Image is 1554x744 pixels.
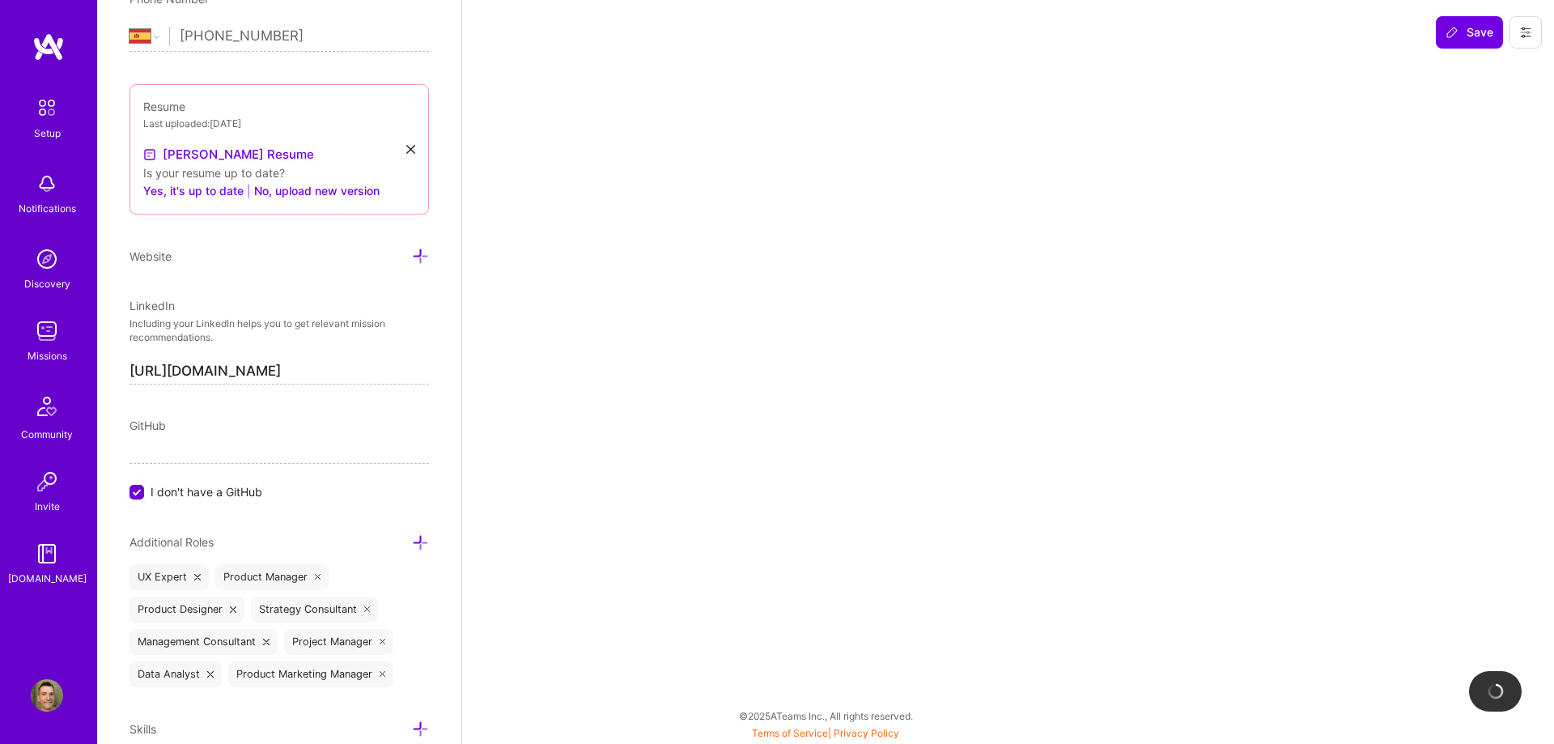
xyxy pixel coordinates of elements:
div: Is your resume up to date? [143,164,415,181]
div: Discovery [24,275,70,292]
div: Product Manager [215,564,329,590]
a: [PERSON_NAME] Resume [143,145,314,164]
img: Resume [143,148,156,161]
div: © 2025 ATeams Inc., All rights reserved. [97,695,1554,736]
input: +1 (000) 000-0000 [180,13,429,60]
div: Strategy Consultant [251,597,379,623]
a: Privacy Policy [834,727,899,739]
div: Last uploaded: [DATE] [143,115,415,132]
button: Yes, it's up to date [143,181,244,201]
div: Setup [34,125,61,142]
img: Community [28,387,66,426]
img: setup [30,91,64,125]
div: UX Expert [129,564,209,590]
span: GitHub [129,419,166,432]
div: Product Marketing Manager [228,661,394,687]
i: icon Close [380,671,386,678]
img: teamwork [31,315,63,347]
span: Additional Roles [129,535,214,549]
a: Terms of Service [752,727,828,739]
i: icon Close [207,671,214,678]
span: Skills [129,722,156,736]
img: guide book [31,538,63,570]
div: Missions [28,347,67,364]
span: Website [129,249,172,263]
span: Save [1446,24,1493,40]
span: Resume [143,100,185,113]
i: icon Close [380,639,386,645]
i: icon Close [315,574,321,580]
span: | [247,182,251,199]
i: icon Close [263,639,270,645]
div: Product Designer [129,597,244,623]
i: icon Close [230,606,236,613]
img: bell [31,168,63,200]
div: Data Analyst [129,661,222,687]
div: [DOMAIN_NAME] [8,570,87,587]
span: | [752,727,899,739]
span: LinkedIn [129,299,175,312]
i: icon Close [364,606,371,613]
img: Invite [31,466,63,498]
span: I don't have a GitHub [151,483,262,500]
p: Including your LinkedIn helps you to get relevant mission recommendations. [129,317,429,345]
div: Notifications [19,200,76,217]
img: User Avatar [31,679,63,712]
a: User Avatar [27,679,67,712]
img: logo [32,32,65,62]
button: Save [1436,16,1503,49]
div: Community [21,426,73,443]
div: Project Manager [284,629,394,655]
img: discovery [31,243,63,275]
img: loading [1484,680,1507,703]
div: Management Consultant [129,629,278,655]
div: Invite [35,498,60,515]
i: icon Close [194,574,201,580]
i: icon Close [406,145,415,154]
button: No, upload new version [254,181,380,201]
